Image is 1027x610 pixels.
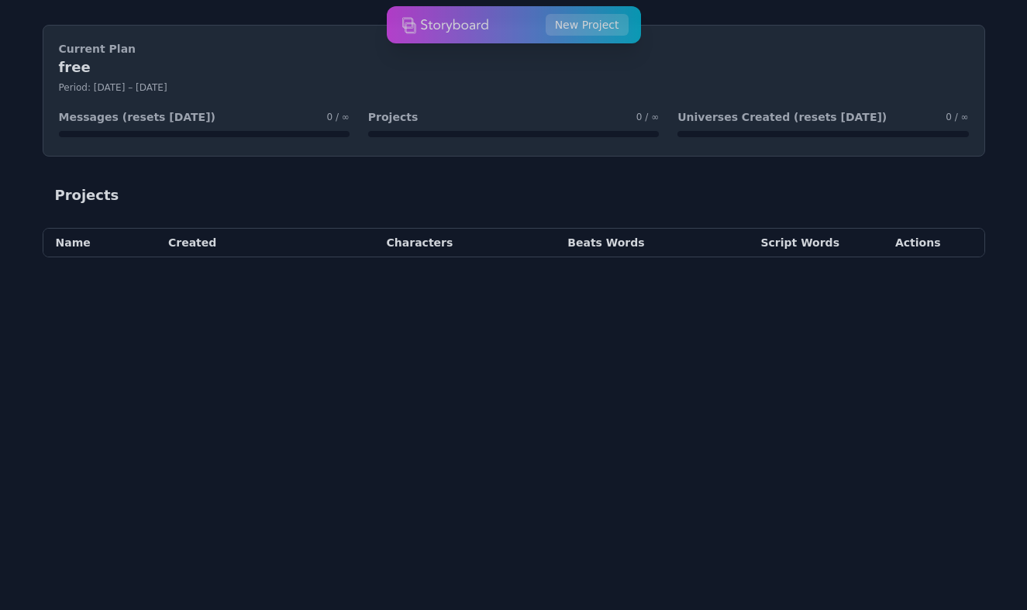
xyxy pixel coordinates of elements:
span: 0 / ∞ [327,111,350,123]
th: Name [43,229,156,257]
p: Period: [DATE] – [DATE] [59,81,969,94]
th: Script Words [657,229,852,257]
h4: Messages (resets [DATE]) [59,109,215,125]
img: storyboard [401,9,488,40]
span: 0 / ∞ [636,111,659,123]
h4: Projects [368,109,418,125]
p: free [59,57,969,78]
button: New Project [546,14,629,36]
th: Beats Words [465,229,657,257]
h3: Current Plan [59,41,969,57]
h4: Universes Created (resets [DATE]) [677,109,887,125]
h2: Projects [55,184,119,206]
th: Actions [852,229,984,257]
th: Characters [294,229,466,257]
span: 0 / ∞ [946,111,968,123]
th: Created [156,229,294,257]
